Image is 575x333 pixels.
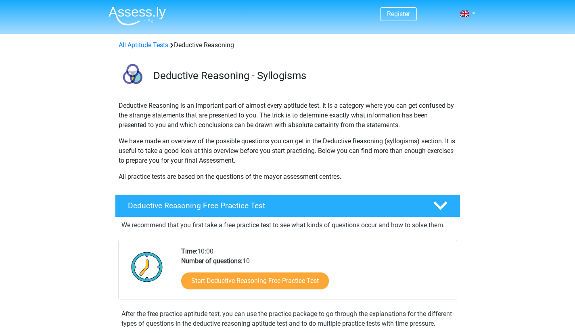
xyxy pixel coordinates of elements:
a: All Aptitude Tests [119,41,168,49]
a: Deductive Reasoning Free Practice Test [112,195,464,217]
p: We recommend that you first take a free practice test to see what kinds of questions occur and ho... [121,220,454,230]
h3: Deductive Reasoning - Syllogisms [153,69,454,82]
a: Start Deductive Reasoning Free Practice Test [181,272,329,289]
div: Deductive Reasoning [115,40,460,50]
b: Time: [181,247,197,255]
p: We have made an overview of the possible questions you can get in the Deductive Reasoning (syllog... [119,136,457,165]
div: 10:00 10 [175,247,456,299]
h4: Deductive Reasoning Free Practice Test [128,201,420,210]
b: Number of questions: [181,257,243,265]
p: All practice tests are based on the questions of the mayor assessment centres. [119,172,457,182]
div: After the free practice aptitude test, you can use the practice package to go through the explana... [118,309,457,329]
img: Assessly [109,6,166,25]
p: Deductive Reasoning is an important part of almost every aptitude test. It is a category where yo... [119,101,457,130]
img: Clock [127,247,167,287]
img: deductive reasoning [115,60,150,94]
a: Register [387,10,410,18]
